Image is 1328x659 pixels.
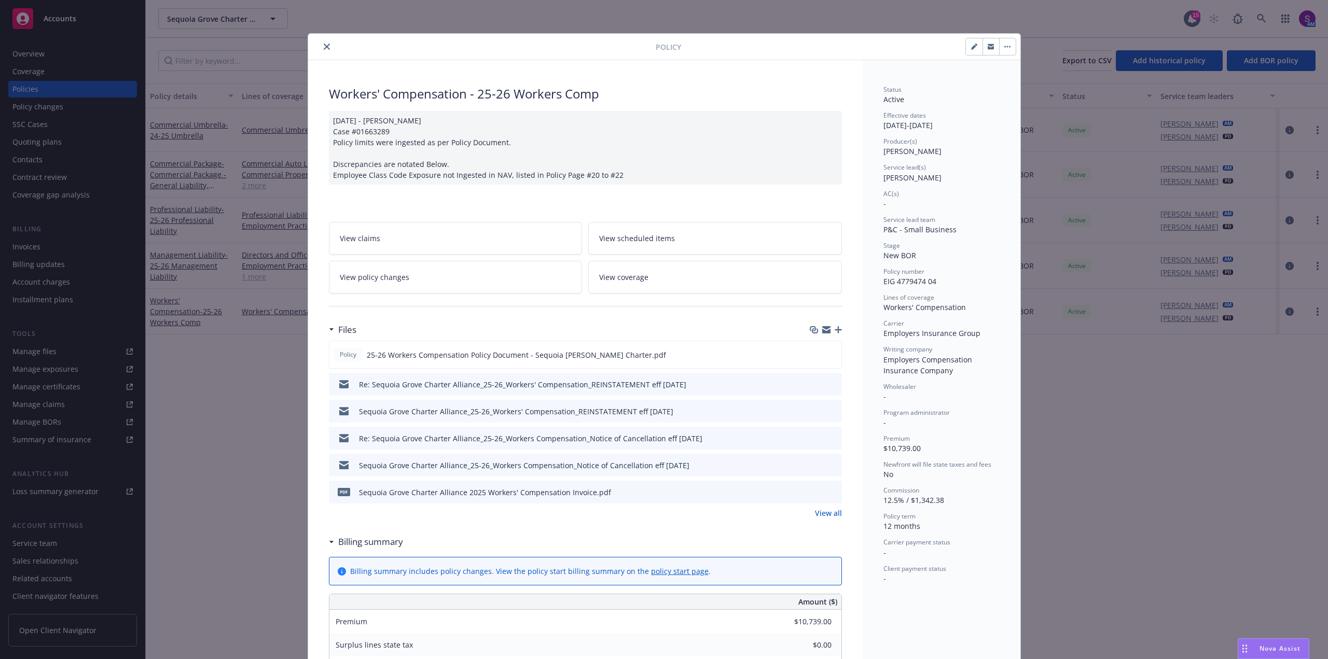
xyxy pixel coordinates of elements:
[883,328,980,338] span: Employers Insurance Group
[329,323,356,336] div: Files
[588,222,842,255] a: View scheduled items
[588,261,842,293] a: View coverage
[812,433,820,444] button: download file
[1238,638,1309,659] button: Nova Assist
[770,614,838,629] input: 0.00
[329,535,403,549] div: Billing summary
[828,379,838,390] button: preview file
[883,215,935,224] span: Service lead team
[812,406,820,417] button: download file
[329,261,583,293] a: View policy changes
[883,382,916,391] span: Wholesaler
[883,199,886,208] span: -
[812,487,820,498] button: download file
[359,406,673,417] div: Sequoia Grove Charter Alliance_25-26_Workers' Compensation_REINSTATEMENT eff [DATE]
[359,433,702,444] div: Re: Sequoia Grove Charter Alliance_25-26_Workers Compensation_Notice of Cancellation eff [DATE]
[883,163,926,172] span: Service lead(s)
[367,349,666,360] span: 25-26 Workers Compensation Policy Document - Sequoia [PERSON_NAME] Charter.pdf
[770,637,838,653] input: 0.00
[883,137,917,146] span: Producer(s)
[828,460,838,471] button: preview file
[883,391,886,401] span: -
[359,460,689,471] div: Sequoia Grove Charter Alliance_25-26_Workers Compensation_Notice of Cancellation eff [DATE]
[883,521,920,531] span: 12 months
[338,350,358,359] span: Policy
[329,111,842,185] div: [DATE] - [PERSON_NAME] Case #01663289 Policy limits were ingested as per Policy Document. Discrep...
[883,146,942,156] span: [PERSON_NAME]
[329,85,842,103] div: Workers' Compensation - 25-26 Workers Comp
[883,512,916,521] span: Policy term
[329,222,583,255] a: View claims
[599,272,648,283] span: View coverage
[883,225,957,234] span: P&C - Small Business
[883,250,916,260] span: New BOR
[883,417,886,427] span: -
[651,566,709,576] a: policy start page
[883,443,921,453] span: $10,739.00
[338,535,403,549] h3: Billing summary
[340,233,380,244] span: View claims
[321,40,333,53] button: close
[883,189,899,198] span: AC(s)
[883,302,966,312] span: Workers' Compensation
[828,487,838,498] button: preview file
[883,486,919,495] span: Commission
[883,564,946,573] span: Client payment status
[883,319,904,328] span: Carrier
[883,276,936,286] span: EIG 4779474 04
[338,488,350,496] span: pdf
[883,111,926,120] span: Effective dates
[336,616,367,626] span: Premium
[338,323,356,336] h3: Files
[883,408,950,417] span: Program administrator
[812,460,820,471] button: download file
[883,573,886,583] span: -
[828,349,837,360] button: preview file
[340,272,409,283] span: View policy changes
[883,94,904,104] span: Active
[883,85,902,94] span: Status
[883,267,924,276] span: Policy number
[883,173,942,183] span: [PERSON_NAME]
[883,241,900,250] span: Stage
[883,469,893,479] span: No
[883,548,886,557] span: -
[1260,644,1301,653] span: Nova Assist
[883,460,991,469] span: Newfront will file state taxes and fees
[359,487,611,498] div: Sequoia Grove Charter Alliance 2025 Workers' Compensation Invoice.pdf
[1238,639,1251,658] div: Drag to move
[811,349,820,360] button: download file
[336,640,413,650] span: Surplus lines state tax
[883,111,1000,131] div: [DATE] - [DATE]
[883,434,910,443] span: Premium
[883,355,974,375] span: Employers Compensation Insurance Company
[812,379,820,390] button: download file
[359,379,686,390] div: Re: Sequoia Grove Charter Alliance_25-26_Workers' Compensation_REINSTATEMENT eff [DATE]
[883,293,934,302] span: Lines of coverage
[656,41,681,52] span: Policy
[883,345,932,354] span: Writing company
[828,433,838,444] button: preview file
[350,566,711,577] div: Billing summary includes policy changes. View the policy start billing summary on the .
[828,406,838,417] button: preview file
[815,508,842,518] a: View all
[798,596,837,607] span: Amount ($)
[883,538,950,546] span: Carrier payment status
[599,233,675,244] span: View scheduled items
[883,495,944,505] span: 12.5% / $1,342.38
